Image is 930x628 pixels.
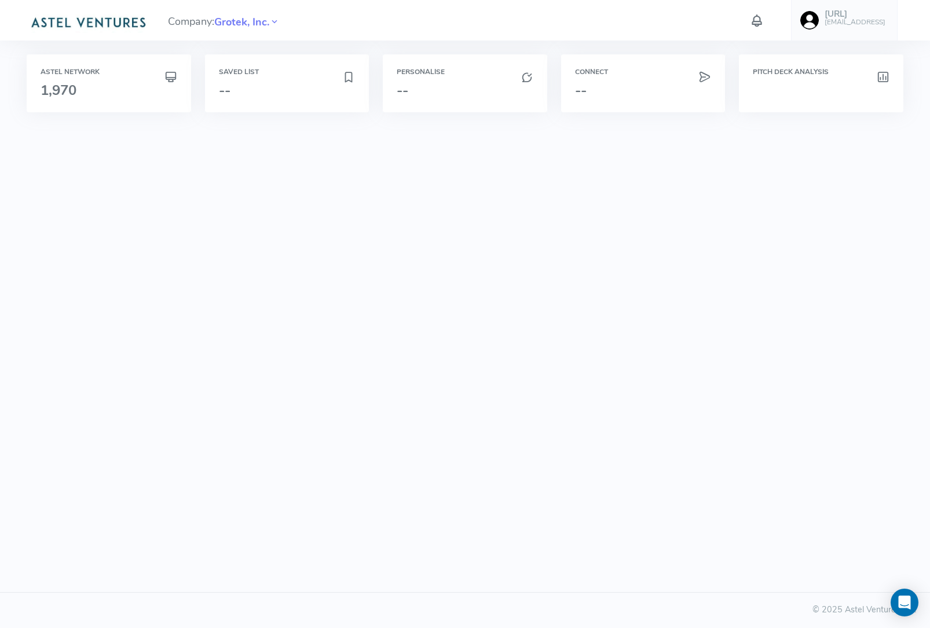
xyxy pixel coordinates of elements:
[575,83,712,98] h3: --
[891,589,918,616] div: Open Intercom Messenger
[41,81,76,100] span: 1,970
[219,68,356,76] h6: Saved List
[825,19,885,26] h6: [EMAIL_ADDRESS]
[753,68,889,76] h6: Pitch Deck Analysis
[14,604,916,616] div: © 2025 Astel Ventures Ltd.
[800,11,819,30] img: user-image
[397,68,533,76] h6: Personalise
[575,68,712,76] h6: Connect
[219,81,230,100] span: --
[214,14,269,28] a: Grotek, Inc.
[397,83,533,98] h3: --
[41,68,177,76] h6: Astel Network
[214,14,269,30] span: Grotek, Inc.
[168,10,280,31] span: Company:
[825,9,885,19] h5: [URL]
